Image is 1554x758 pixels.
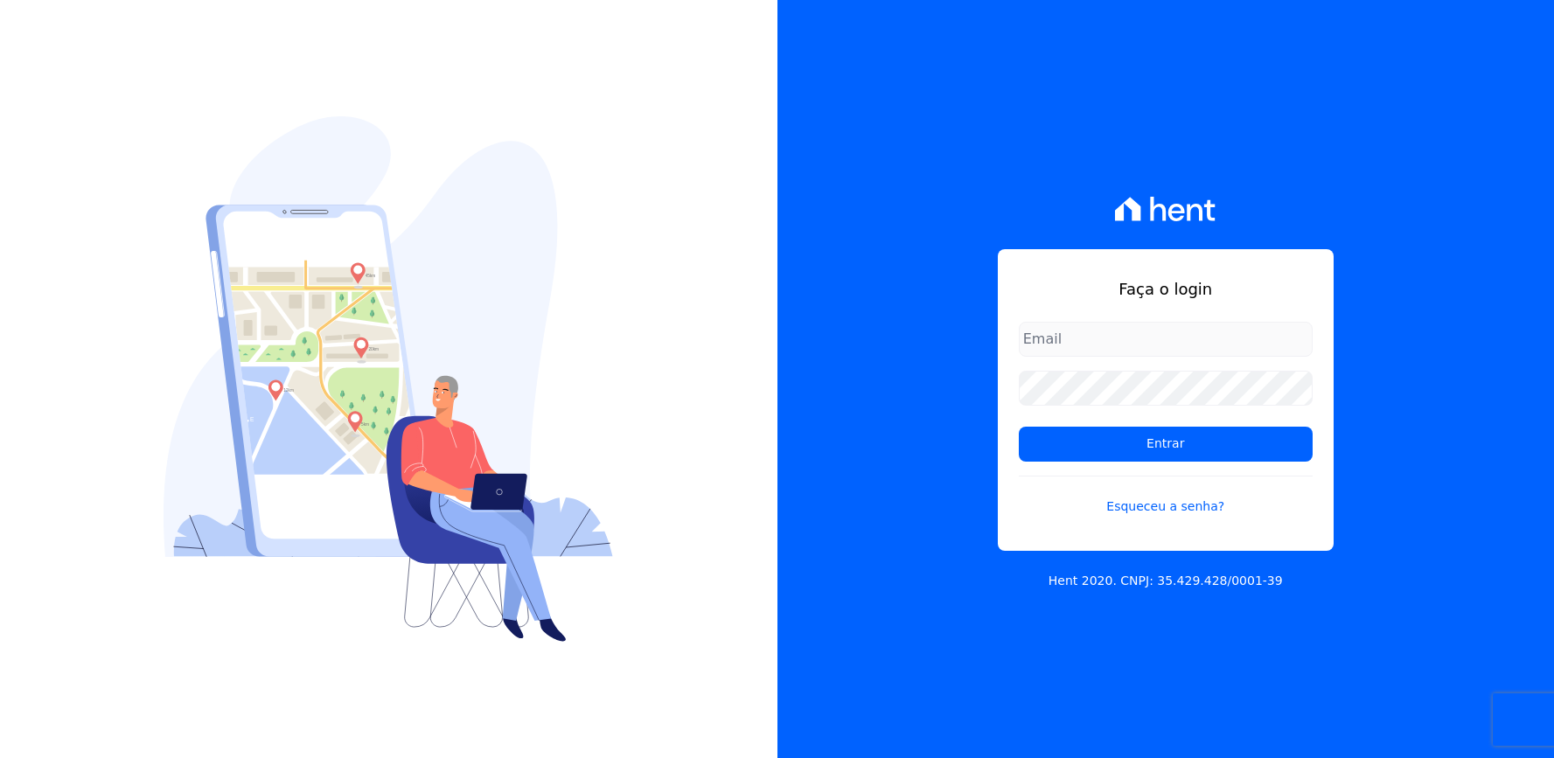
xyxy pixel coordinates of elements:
input: Entrar [1019,427,1313,462]
input: Email [1019,322,1313,357]
p: Hent 2020. CNPJ: 35.429.428/0001-39 [1049,572,1283,590]
a: Esqueceu a senha? [1019,476,1313,516]
img: Login [164,116,613,642]
h1: Faça o login [1019,277,1313,301]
